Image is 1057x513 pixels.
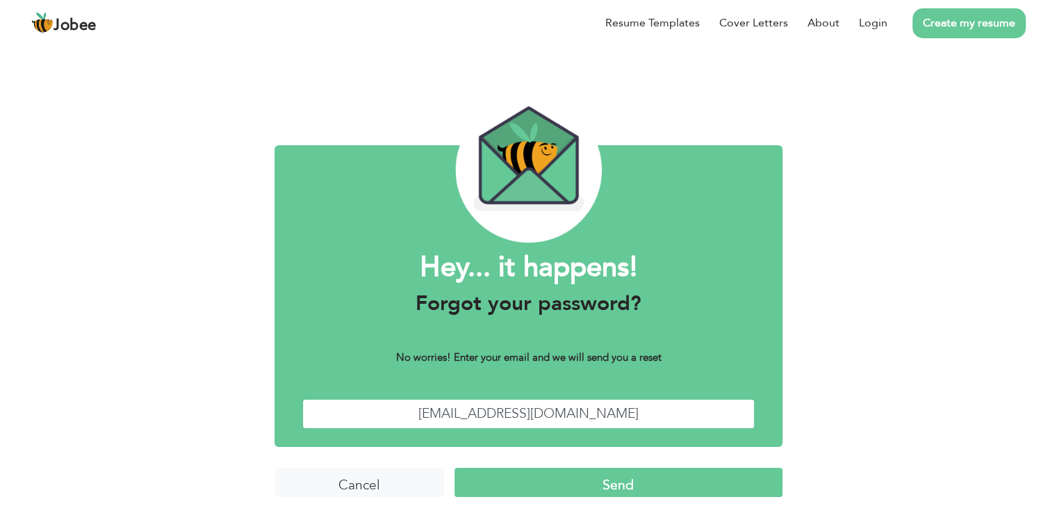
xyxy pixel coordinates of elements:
[275,468,444,498] input: Cancel
[454,468,782,498] input: Send
[31,12,54,34] img: jobee.io
[54,18,97,33] span: Jobee
[719,15,788,31] a: Cover Letters
[859,15,887,31] a: Login
[455,97,601,243] img: envelope_bee.png
[396,350,662,364] b: No worries! Enter your email and we will send you a reset
[302,399,755,429] input: Enter Your Email
[31,12,97,34] a: Jobee
[302,291,755,316] h3: Forgot your password?
[302,250,755,286] h1: Hey... it happens!
[912,8,1026,38] a: Create my resume
[605,15,700,31] a: Resume Templates
[808,15,839,31] a: About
